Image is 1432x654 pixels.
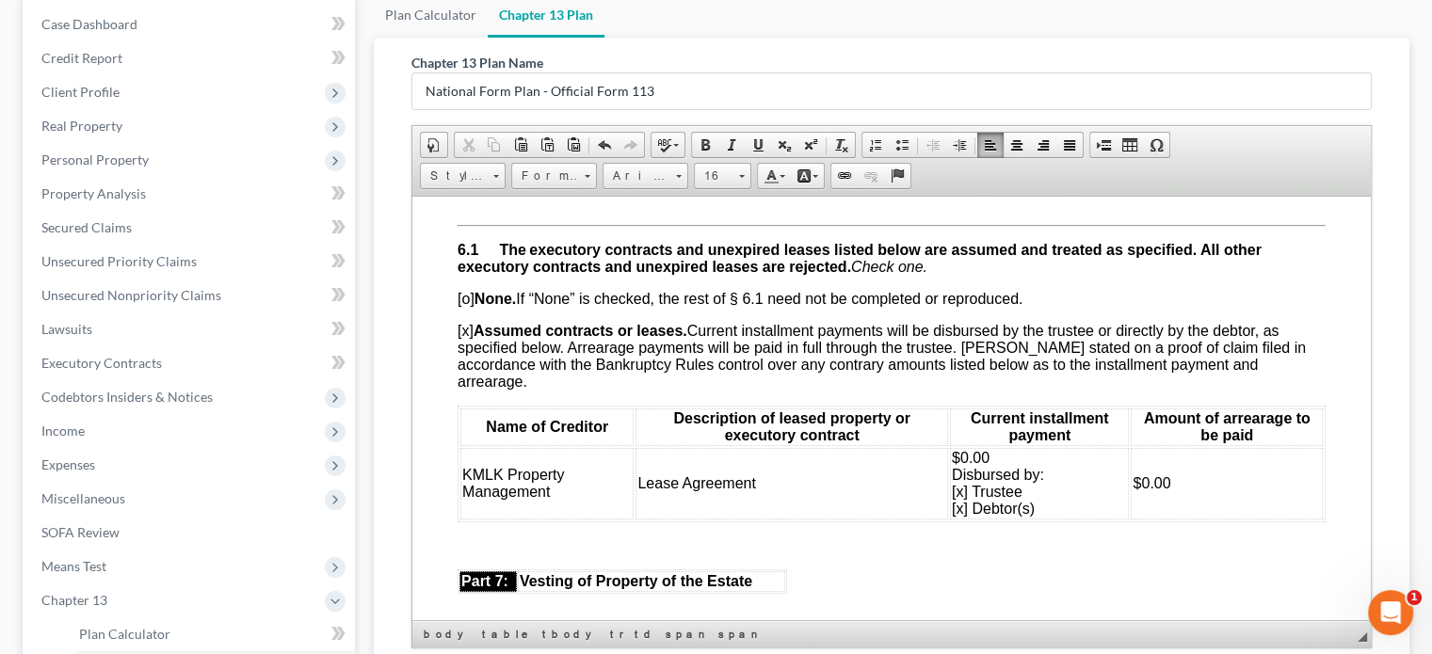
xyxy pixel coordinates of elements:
[41,253,197,269] span: Unsecured Priority Claims
[26,177,355,211] a: Property Analysis
[41,16,137,32] span: Case Dashboard
[420,625,476,644] a: body element
[1143,133,1169,157] a: Insert Special Character
[694,163,751,189] a: 16
[858,164,884,188] a: Unlink
[732,214,898,247] span: Amount of arrearage to be paid
[1368,590,1413,635] iframe: Intercom live chat
[41,185,146,201] span: Property Analysis
[79,626,170,642] span: Plan Calculator
[41,355,162,371] span: Executory Contracts
[534,133,560,157] a: Paste as plain text
[539,625,604,644] a: tbody element
[41,490,125,506] span: Miscellaneous
[26,211,355,245] a: Secured Claims
[720,279,758,295] span: $0.00
[421,133,447,157] a: Document Properties
[411,53,543,72] label: Chapter 13 Plan Name
[41,118,122,134] span: Real Property
[560,133,587,157] a: Paste from Word
[946,133,973,157] a: Increase Indent
[558,214,697,247] span: Current installment payment
[412,73,1371,109] input: Enter name...
[618,133,644,157] a: Redo
[41,50,122,66] span: Credit Report
[758,164,791,188] a: Text Color
[831,164,858,188] a: Link
[507,133,534,157] a: Paste
[884,164,910,188] a: Anchor
[107,376,340,392] b: Vesting of Property of the Estate
[26,8,355,41] a: Case Dashboard
[889,133,915,157] a: Insert/Remove Bulleted List
[1056,133,1083,157] a: Justify
[745,133,771,157] a: Underline
[1358,632,1367,642] span: Resize
[920,133,946,157] a: Decrease Indent
[1117,133,1143,157] a: Table
[41,558,106,574] span: Means Test
[41,423,85,439] span: Income
[41,389,213,405] span: Codebtors Insiders & Notices
[631,625,660,644] a: td element
[478,625,537,644] a: table element
[662,625,713,644] a: span element
[41,321,92,337] span: Lawsuits
[420,163,506,189] a: Styles
[829,133,855,157] a: Remove Format
[791,164,824,188] a: Background Color
[50,270,152,303] span: KMLK Property Management
[603,164,669,188] span: Arial
[512,164,578,188] span: Format
[606,625,629,644] a: tr element
[652,133,684,157] a: Spell Checker
[603,163,688,189] a: Arial
[41,152,149,167] span: Personal Property
[977,133,1004,157] a: Align Left
[41,524,120,540] span: SOFA Review
[695,164,732,188] span: 16
[26,245,355,279] a: Unsecured Priority Claims
[797,133,824,157] a: Superscript
[862,133,889,157] a: Insert/Remove Numbered List
[26,516,355,550] a: SOFA Review
[26,41,355,75] a: Credit Report
[692,133,718,157] a: Bold
[591,133,618,157] a: Undo
[481,133,507,157] a: Copy
[41,592,107,608] span: Chapter 13
[1407,590,1422,605] span: 1
[26,279,355,312] a: Unsecured Nonpriority Claims
[41,456,95,472] span: Expenses
[715,625,765,644] a: span element
[511,163,597,189] a: Format
[41,84,120,100] span: Client Profile
[455,133,481,157] a: Cut
[1004,133,1030,157] a: Center
[539,253,632,320] span: $0.00 Disbursed by: [x] Trustee [x] Debtor(s)
[225,279,343,295] span: Lease Agreement
[26,346,355,380] a: Executory Contracts
[64,617,355,651] a: Plan Calculator
[718,133,745,157] a: Italic
[41,219,132,235] span: Secured Claims
[771,133,797,157] a: Subscript
[49,376,96,392] span: Part 7:
[1090,133,1117,157] a: Insert Page Break for Printing
[412,197,1371,620] iframe: Rich Text Editor, document-ckeditor
[421,164,487,188] span: Styles
[26,312,355,346] a: Lawsuits
[41,287,221,303] span: Unsecured Nonpriority Claims
[1030,133,1056,157] a: Align Right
